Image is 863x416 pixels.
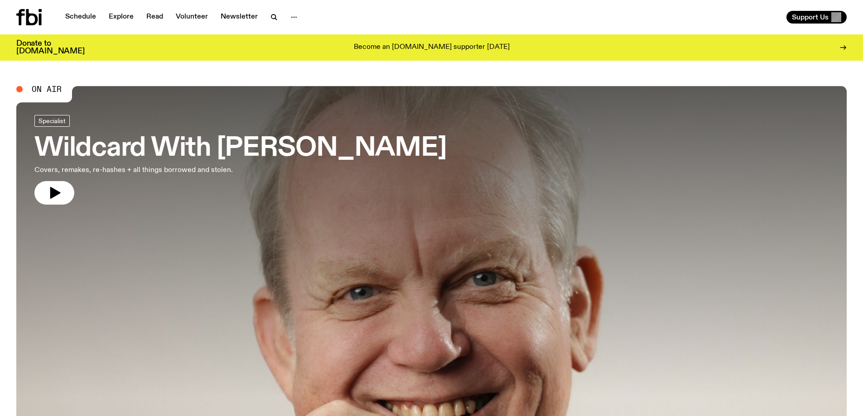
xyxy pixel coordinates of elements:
h3: Wildcard With [PERSON_NAME] [34,136,447,161]
a: Schedule [60,11,101,24]
a: Specialist [34,115,70,127]
span: On Air [32,85,62,93]
a: Wildcard With [PERSON_NAME]Covers, remakes, re-hashes + all things borrowed and stolen. [34,115,447,205]
a: Newsletter [215,11,263,24]
a: Explore [103,11,139,24]
span: Support Us [792,13,829,21]
a: Volunteer [170,11,213,24]
button: Support Us [786,11,847,24]
span: Specialist [39,117,66,124]
p: Covers, remakes, re-hashes + all things borrowed and stolen. [34,165,266,176]
p: Become an [DOMAIN_NAME] supporter [DATE] [354,43,510,52]
a: Read [141,11,169,24]
h3: Donate to [DOMAIN_NAME] [16,40,85,55]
